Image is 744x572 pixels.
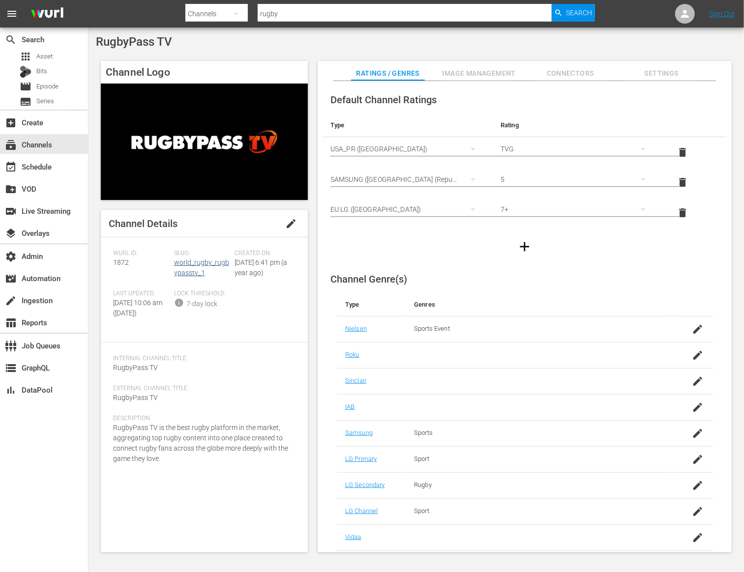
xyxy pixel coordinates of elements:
span: [DATE] 10:06 am ([DATE]) [113,299,162,317]
span: Series [36,96,54,106]
span: Overlays [5,228,17,239]
button: delete [671,201,694,225]
a: Sinclair [345,377,366,384]
a: LG Secondary [345,481,385,488]
span: Ratings / Genres [351,67,425,80]
span: RugbyPass TV [113,394,158,401]
span: Description: [113,415,291,423]
span: delete [677,207,688,219]
a: Nielsen [345,325,367,332]
span: delete [677,176,688,188]
a: world_rugby_rugbypasstv_1 [174,258,229,277]
span: Settings [625,67,698,80]
span: delete [677,146,688,158]
span: Episode [20,81,31,92]
span: VOD [5,183,17,195]
span: Live Streaming [5,205,17,217]
th: Genres [406,293,672,316]
span: menu [6,8,18,20]
span: Wurl ID: [113,250,169,257]
span: Slug: [174,250,230,257]
span: Connectors [534,67,607,80]
span: Ingestion [5,295,17,307]
div: 7-day lock [186,299,217,309]
span: GraphQL [5,362,17,374]
button: delete [671,171,694,194]
a: Samsung [345,429,373,436]
div: Bits [20,66,31,78]
span: Episode [36,82,59,91]
a: Sign Out [709,10,735,18]
span: DataPool [5,384,17,396]
span: [DATE] 6:41 pm (a year ago) [235,258,287,277]
span: info [174,298,184,308]
span: Created On: [235,250,291,257]
button: Search [552,4,595,22]
div: 7+ [501,196,655,223]
th: Type [337,293,406,316]
span: Automation [5,273,17,285]
a: Vidaa [345,533,361,541]
span: Series [20,96,31,108]
span: RugbyPass TV [113,364,158,372]
a: IAB [345,403,355,410]
span: Admin [5,251,17,262]
span: Create [5,117,17,129]
span: Bits [36,66,47,76]
div: USA_PR ([GEOGRAPHIC_DATA]) [330,135,485,163]
span: Search [5,34,17,46]
span: Internal Channel Title: [113,355,291,363]
span: edit [285,218,297,229]
span: Asset [36,52,53,61]
span: Asset [20,51,31,62]
a: Roku [345,351,359,358]
span: Reports [5,317,17,329]
img: RugbyPass TV [101,84,308,200]
span: Image Management [442,67,516,80]
span: Lock Threshold: [174,290,230,298]
table: simple table [323,114,727,228]
div: TVG [501,135,655,163]
a: LG Channel [345,507,378,515]
span: 1872 [113,258,129,266]
h4: Channel Logo [101,61,308,84]
a: LG Primary [345,455,377,462]
div: 5 [501,166,655,193]
div: EU LG ([GEOGRAPHIC_DATA]) [330,196,485,223]
span: RugbyPass TV [96,35,172,49]
th: Rating [493,114,663,137]
span: Job Queues [5,340,17,352]
span: Search [566,4,592,22]
th: Type [323,114,493,137]
span: Default Channel Ratings [330,94,437,106]
span: Schedule [5,161,17,173]
span: Channel Genre(s) [330,273,407,285]
button: edit [279,212,303,235]
span: Last Updated: [113,290,169,298]
div: SAMSUNG ([GEOGRAPHIC_DATA] (Republic of)) [330,166,485,193]
span: RugbyPass TV is the best rugby platform in the market, aggregating top rugby content into one pla... [113,424,288,462]
span: Channel Details [109,218,178,229]
img: ans4CAIJ8jUAAAAAAAAAAAAAAAAAAAAAAAAgQb4GAAAAAAAAAAAAAAAAAAAAAAAAJMjXAAAAAAAAAAAAAAAAAAAAAAAAgAT5G... [24,2,71,26]
span: External Channel Title: [113,385,291,393]
span: Channels [5,139,17,151]
button: delete [671,141,694,164]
